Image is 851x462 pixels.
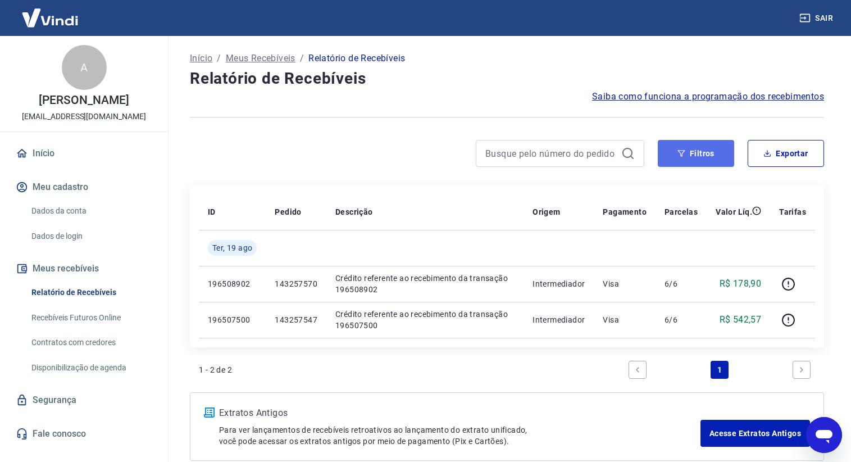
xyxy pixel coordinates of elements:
[22,111,146,123] p: [EMAIL_ADDRESS][DOMAIN_NAME]
[533,314,585,325] p: Intermediador
[335,273,515,295] p: Crédito referente ao recebimento da transação 196508902
[275,314,317,325] p: 143257547
[335,309,515,331] p: Crédito referente ao recebimento da transação 196507500
[335,206,373,218] p: Descrição
[700,420,810,447] a: Acesse Extratos Antigos
[208,206,216,218] p: ID
[603,278,647,289] p: Visa
[806,417,842,453] iframe: Botão para abrir a janela de mensagens
[624,356,815,383] ul: Pagination
[665,206,698,218] p: Parcelas
[629,361,647,379] a: Previous page
[13,175,154,200] button: Meu cadastro
[208,314,257,325] p: 196507500
[13,141,154,166] a: Início
[793,361,811,379] a: Next page
[212,242,252,253] span: Ter, 19 ago
[275,206,301,218] p: Pedido
[748,140,824,167] button: Exportar
[485,145,617,162] input: Busque pelo número do pedido
[13,1,87,35] img: Vindi
[13,256,154,281] button: Meus recebíveis
[592,90,824,103] a: Saiba como funciona a programação dos recebimentos
[204,407,215,418] img: ícone
[27,200,154,223] a: Dados da conta
[797,8,838,29] button: Sair
[13,388,154,413] a: Segurança
[27,306,154,329] a: Recebíveis Futuros Online
[190,52,212,65] a: Início
[533,206,560,218] p: Origem
[199,364,232,375] p: 1 - 2 de 2
[190,67,824,90] h4: Relatório de Recebíveis
[27,356,154,379] a: Disponibilização de agenda
[217,52,221,65] p: /
[603,206,647,218] p: Pagamento
[13,422,154,446] a: Fale conosco
[300,52,304,65] p: /
[533,278,585,289] p: Intermediador
[665,314,698,325] p: 6/6
[27,281,154,304] a: Relatório de Recebíveis
[62,45,107,90] div: A
[27,331,154,354] a: Contratos com credores
[208,278,257,289] p: 196508902
[219,406,700,420] p: Extratos Antigos
[39,94,129,106] p: [PERSON_NAME]
[308,52,405,65] p: Relatório de Recebíveis
[716,206,752,218] p: Valor Líq.
[219,424,700,447] p: Para ver lançamentos de recebíveis retroativos ao lançamento do extrato unificado, você pode aces...
[658,140,734,167] button: Filtros
[275,278,317,289] p: 143257570
[779,206,806,218] p: Tarifas
[720,277,762,291] p: R$ 178,90
[603,314,647,325] p: Visa
[665,278,698,289] p: 6/6
[27,225,154,248] a: Dados de login
[711,361,729,379] a: Page 1 is your current page
[720,313,762,327] p: R$ 542,57
[226,52,295,65] a: Meus Recebíveis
